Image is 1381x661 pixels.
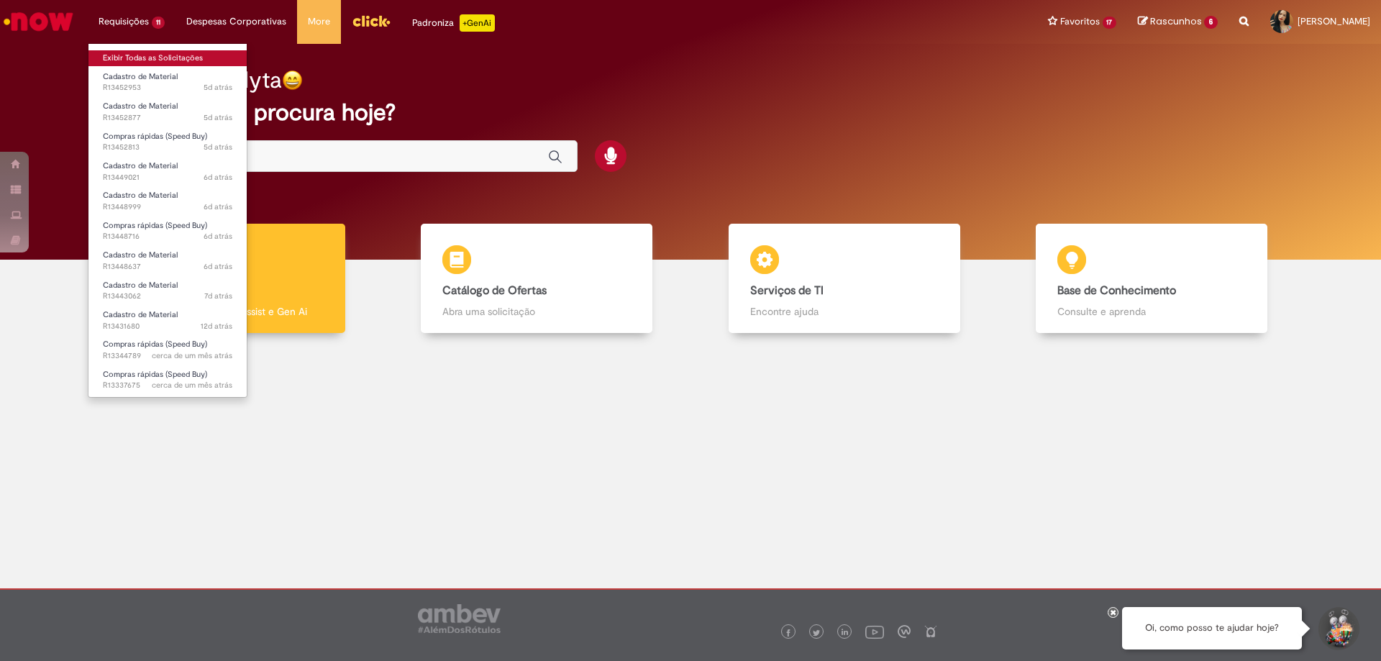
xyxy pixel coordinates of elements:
[204,201,232,212] time: 26/08/2025 15:17:03
[103,131,207,142] span: Compras rápidas (Speed Buy)
[1138,15,1218,29] a: Rascunhos
[460,14,495,32] p: +GenAi
[204,291,232,301] time: 25/08/2025 09:35:48
[103,101,178,111] span: Cadastro de Material
[1150,14,1202,28] span: Rascunhos
[308,14,330,29] span: More
[152,380,232,391] time: 30/07/2025 13:48:43
[88,99,247,125] a: Aberto R13452877 : Cadastro de Material
[442,283,547,298] b: Catálogo de Ofertas
[152,350,232,361] span: cerca de um mês atrás
[1057,304,1246,319] p: Consulte e aprenda
[103,201,232,213] span: R13448999
[88,278,247,304] a: Aberto R13443062 : Cadastro de Material
[88,158,247,185] a: Aberto R13449021 : Cadastro de Material
[842,629,849,637] img: logo_footer_linkedin.png
[103,321,232,332] span: R13431680
[204,231,232,242] time: 26/08/2025 14:36:57
[418,604,501,633] img: logo_footer_ambev_rotulo_gray.png
[88,337,247,363] a: Aberto R13344789 : Compras rápidas (Speed Buy)
[412,14,495,32] div: Padroniza
[103,250,178,260] span: Cadastro de Material
[204,172,232,183] span: 6d atrás
[352,10,391,32] img: click_logo_yellow_360x200.png
[88,367,247,393] a: Aberto R13337675 : Compras rápidas (Speed Buy)
[1316,607,1359,650] button: Iniciar Conversa de Suporte
[204,261,232,272] time: 26/08/2025 14:26:51
[103,339,207,350] span: Compras rápidas (Speed Buy)
[88,50,247,66] a: Exibir Todas as Solicitações
[1057,283,1176,298] b: Base de Conhecimento
[204,112,232,123] span: 5d atrás
[103,369,207,380] span: Compras rápidas (Speed Buy)
[88,218,247,245] a: Aberto R13448716 : Compras rápidas (Speed Buy)
[442,304,631,319] p: Abra uma solicitação
[103,291,232,302] span: R13443062
[103,112,232,124] span: R13452877
[1122,607,1302,649] div: Oi, como posso te ajudar hoje?
[201,321,232,332] time: 20/08/2025 10:49:55
[103,142,232,153] span: R13452813
[204,82,232,93] time: 27/08/2025 14:57:46
[103,231,232,242] span: R13448716
[103,350,232,362] span: R13344789
[88,43,247,398] ul: Requisições
[898,625,911,638] img: logo_footer_workplace.png
[998,224,1306,334] a: Base de Conhecimento Consulte e aprenda
[204,201,232,212] span: 6d atrás
[76,224,383,334] a: Tirar dúvidas Tirar dúvidas com Lupi Assist e Gen Ai
[204,112,232,123] time: 27/08/2025 14:43:01
[99,14,149,29] span: Requisições
[1204,16,1218,29] span: 6
[750,304,939,319] p: Encontre ajuda
[1060,14,1100,29] span: Favoritos
[124,100,1257,125] h2: O que você procura hoje?
[383,224,691,334] a: Catálogo de Ofertas Abra uma solicitação
[204,231,232,242] span: 6d atrás
[152,350,232,361] time: 01/08/2025 10:32:45
[152,380,232,391] span: cerca de um mês atrás
[924,625,937,638] img: logo_footer_naosei.png
[103,82,232,94] span: R13452953
[204,172,232,183] time: 26/08/2025 15:19:47
[204,142,232,152] span: 5d atrás
[103,172,232,183] span: R13449021
[204,291,232,301] span: 7d atrás
[103,261,232,273] span: R13448637
[1,7,76,36] img: ServiceNow
[103,71,178,82] span: Cadastro de Material
[204,261,232,272] span: 6d atrás
[785,629,792,637] img: logo_footer_facebook.png
[103,220,207,231] span: Compras rápidas (Speed Buy)
[201,321,232,332] span: 12d atrás
[865,622,884,641] img: logo_footer_youtube.png
[690,224,998,334] a: Serviços de TI Encontre ajuda
[103,190,178,201] span: Cadastro de Material
[88,129,247,155] a: Aberto R13452813 : Compras rápidas (Speed Buy)
[813,629,820,637] img: logo_footer_twitter.png
[1298,15,1370,27] span: [PERSON_NAME]
[1103,17,1117,29] span: 17
[88,188,247,214] a: Aberto R13448999 : Cadastro de Material
[186,14,286,29] span: Despesas Corporativas
[204,82,232,93] span: 5d atrás
[103,380,232,391] span: R13337675
[152,17,165,29] span: 11
[88,307,247,334] a: Aberto R13431680 : Cadastro de Material
[103,160,178,171] span: Cadastro de Material
[204,142,232,152] time: 27/08/2025 14:35:09
[750,283,824,298] b: Serviços de TI
[103,280,178,291] span: Cadastro de Material
[282,70,303,91] img: happy-face.png
[88,69,247,96] a: Aberto R13452953 : Cadastro de Material
[103,309,178,320] span: Cadastro de Material
[88,247,247,274] a: Aberto R13448637 : Cadastro de Material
